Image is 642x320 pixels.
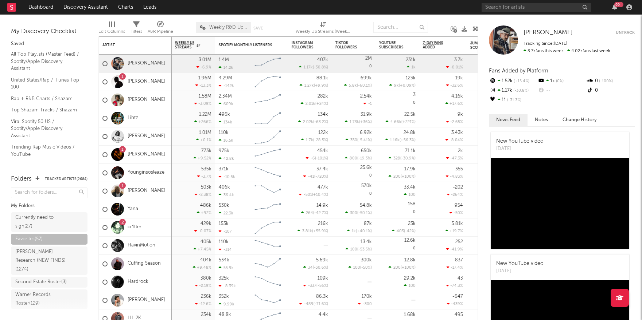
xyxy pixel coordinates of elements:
a: Currently need to sign(27) [11,212,87,232]
span: -101 % [316,157,327,161]
div: 1.01M [199,130,211,135]
div: ( ) [392,229,416,233]
div: 77.7 [470,169,499,177]
div: 22.5k [404,112,416,117]
button: Notes [528,114,555,126]
div: 699k [361,76,372,80]
div: Edit Columns [98,27,125,36]
div: 24.8k [404,130,416,135]
div: 60.2 [470,187,499,195]
div: 4.29M [219,76,232,80]
div: 3.01M [199,58,211,62]
span: +36 % [360,120,371,124]
span: +15.4 % [513,79,529,83]
a: Lihtz [128,115,138,121]
span: +0.09 % [400,84,415,88]
div: -10.5k [219,174,235,179]
a: Favorites(57) [11,234,87,245]
div: -202 [453,185,463,190]
div: Folders [11,175,32,183]
div: ( ) [345,210,372,215]
svg: Chart title [252,55,284,73]
div: 123k [406,76,416,80]
div: 4.16k [451,94,463,99]
a: [PERSON_NAME] [128,97,165,103]
a: Second Estate Roster(3) [11,277,87,288]
div: +0.1 % [196,138,211,142]
span: -30.8 % [314,66,327,70]
div: 3.43k [451,130,463,135]
a: Warner Records Roster(129) [11,289,87,309]
div: 650k [361,149,372,153]
div: 954 [455,203,463,208]
span: 200 [393,175,401,179]
a: [PERSON_NAME] [128,79,165,85]
span: -42 % [405,229,415,233]
div: 153k [219,221,229,226]
div: 19k [455,76,463,80]
div: -- [537,86,586,95]
div: 773k [201,149,211,153]
div: 88.1k [316,76,328,80]
div: ( ) [303,174,328,179]
div: 1k [537,76,586,86]
span: 9k [394,84,399,88]
div: 300k [361,258,372,262]
div: 110k [219,240,229,244]
a: [PERSON_NAME] [128,151,165,158]
span: -5.41 % [358,138,371,142]
div: 54.8k [360,203,372,208]
div: 1.22M [199,112,211,117]
a: United States/Rap / iTunes Top 100 [11,76,80,91]
span: Fans Added by Platform [489,68,548,74]
div: 71.1k [405,149,416,153]
span: 4.66k [390,120,401,124]
div: 91.0 [470,132,499,141]
div: ( ) [301,101,328,106]
div: 534k [219,258,229,262]
div: 12.8k [404,258,416,262]
div: 134k [318,112,328,117]
div: 14.2k [219,65,233,70]
div: 0 [379,200,416,218]
span: 3.7k fans this week [524,49,564,53]
div: 486k [200,203,211,208]
div: ( ) [389,265,416,270]
input: Search for folders... [11,187,87,198]
div: 13.4k [361,240,372,244]
span: +40.1 % [357,229,371,233]
div: 88.8 [470,114,499,123]
div: 75.0 [470,96,499,104]
div: 31.9k [361,112,372,117]
div: -8.01 % [446,65,463,70]
a: Hardrock [128,279,148,285]
div: 0 [586,86,635,95]
div: -0.07 % [194,229,211,233]
div: 530k [219,203,229,208]
span: 2.01k [306,102,315,106]
div: 5.81k [452,221,463,226]
span: [PERSON_NAME] [524,29,573,36]
div: 2M [365,56,372,61]
div: 2k [458,149,463,153]
svg: Chart title [252,127,284,146]
span: 1k [352,229,356,233]
span: -30.8 % [512,89,529,93]
span: 264 [306,211,313,215]
a: [PERSON_NAME] Research (NEW FINDS)(1274) [11,246,87,275]
span: +56.3 % [401,138,415,142]
span: -6 [311,157,315,161]
span: 1.7k [306,138,313,142]
span: 300 [350,211,357,215]
a: HavinMotion [128,242,155,249]
svg: Chart title [252,218,284,237]
span: -501 [304,193,312,197]
div: 1.4M [219,58,229,62]
div: 477k [318,185,328,190]
span: 5.8k [349,84,357,88]
button: 99+ [612,4,617,10]
div: 82.0 [470,223,499,232]
div: ( ) [300,83,328,88]
div: 231k [406,58,416,62]
svg: Chart title [252,146,284,164]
